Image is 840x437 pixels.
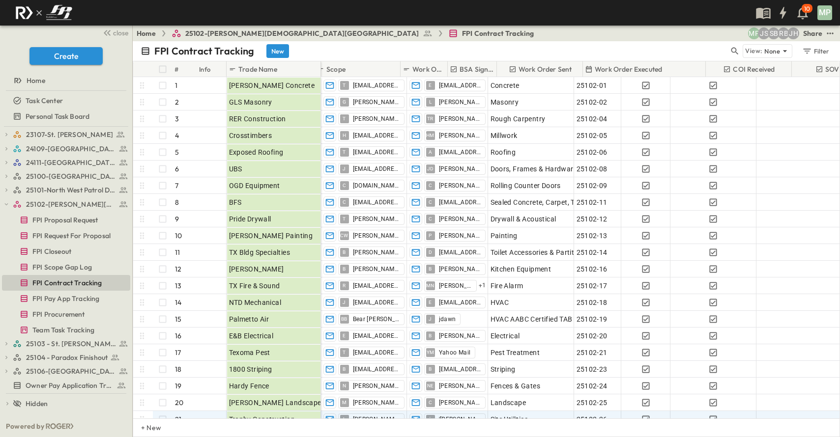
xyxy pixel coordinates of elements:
[13,128,128,141] a: 23107-St. [PERSON_NAME]
[577,398,608,408] span: 25102-25
[577,247,608,257] span: 25102-14
[229,398,321,408] span: [PERSON_NAME] Landscape
[462,28,534,38] span: FPI Contract Tracking
[353,215,400,223] span: [PERSON_NAME][EMAIL_ADDRESS][DOMAIN_NAME]
[229,114,286,124] span: RER Construction
[577,264,608,274] span: 25102-16
[519,64,572,74] p: Work Order Sent
[577,381,608,391] span: 25102-24
[439,382,481,390] span: [PERSON_NAME]
[764,46,780,56] p: None
[577,81,608,90] span: 25102-01
[2,109,128,123] a: Personal Task Board
[353,415,400,423] span: [PERSON_NAME][EMAIL_ADDRESS][DOMAIN_NAME]
[439,115,481,123] span: [PERSON_NAME]
[353,182,400,190] span: [DOMAIN_NAME][EMAIL_ADDRESS][DOMAIN_NAME]
[353,349,400,356] span: [EMAIL_ADDRESS][DOMAIN_NAME]
[26,199,116,209] span: 25102-Christ The Redeemer Anglican Church
[429,235,432,236] span: P
[266,44,289,58] button: New
[175,97,179,107] p: 2
[439,365,481,373] span: [EMAIL_ADDRESS][DOMAIN_NAME]
[229,97,272,107] span: GLS Masonry
[426,135,434,136] span: HM
[439,165,481,173] span: [PERSON_NAME]
[175,214,179,224] p: 9
[238,64,277,74] p: Trade Name
[427,168,434,169] span: JD
[229,147,284,157] span: Exposed Roofing
[353,198,400,206] span: [EMAIL_ADDRESS][DOMAIN_NAME]
[491,381,541,391] span: Fences & Gates
[13,364,128,378] a: 25106-St. Andrews Parking Lot
[577,131,608,140] span: 25102-05
[2,196,130,212] div: 25102-Christ The Redeemer Anglican Churchtest
[32,309,85,319] span: FPI Procurement
[2,323,128,337] a: Team Task Tracking
[2,141,130,157] div: 24109-St. Teresa of Calcutta Parish Halltest
[439,132,481,139] span: [PERSON_NAME]
[778,27,789,39] div: Regina Barnett (rbarnett@fpibuilders.com)
[13,156,128,169] a: 24111-[GEOGRAPHIC_DATA]
[26,339,116,349] span: 25103 - St. [PERSON_NAME] Phase 2
[29,47,103,65] button: Create
[427,352,434,353] span: YM
[13,142,128,156] a: 24109-St. Teresa of Calcutta Parish Hall
[229,264,284,274] span: [PERSON_NAME]
[13,351,128,364] a: 25104 - Paradox Finishout
[353,265,400,273] span: [PERSON_NAME][EMAIL_ADDRESS][DOMAIN_NAME]
[439,215,481,223] span: [PERSON_NAME]
[229,314,269,324] span: Palmetto Air
[595,64,662,74] p: Work Order Executed
[175,247,180,257] p: 11
[577,314,608,324] span: 25102-19
[12,2,76,23] img: c8d7d1ed905e502e8f77bf7063faec64e13b34fdb1f2bdd94b0e311fc34f8000.png
[26,366,116,376] span: 25106-St. Andrews Parking Lot
[26,353,108,362] span: 25104 - Paradox Finishout
[343,185,346,186] span: C
[748,27,760,39] div: Monica Pruteanu (mpruteanu@fpibuilders.com)
[175,197,179,207] p: 8
[353,232,400,240] span: [PERSON_NAME]
[32,246,71,256] span: FPI Closeout
[26,399,48,409] span: Hidden
[491,264,551,274] span: Kitchen Equipment
[32,325,94,335] span: Team Task Tracking
[343,135,346,136] span: H
[577,197,608,207] span: 25102-11
[577,181,608,191] span: 25102-09
[229,247,290,257] span: TX Bldg Specialties
[427,118,434,119] span: TR
[229,348,270,357] span: Texoma Pest
[768,27,780,39] div: Sterling Barnett (sterling@fpibuilders.com)
[2,336,130,352] div: 25103 - St. [PERSON_NAME] Phase 2test
[353,148,400,156] span: [EMAIL_ADDRESS][DOMAIN_NAME]
[491,81,520,90] span: Concrete
[2,182,130,198] div: 25101-North West Patrol Divisiontest
[491,348,540,357] span: Pest Treatment
[342,402,347,403] span: M
[2,244,130,259] div: FPI Closeouttest
[229,331,274,341] span: E&B Electrical
[353,382,400,390] span: [PERSON_NAME][EMAIL_ADDRESS][DOMAIN_NAME]
[229,164,242,174] span: UBS
[577,364,608,374] span: 25102-23
[26,130,113,139] span: 23107-St. [PERSON_NAME]
[175,381,181,391] p: 19
[229,231,313,241] span: [PERSON_NAME] Painting
[817,5,832,20] div: MP
[229,381,269,391] span: Hardy Fence
[491,114,546,124] span: Rough Carpentry
[439,299,481,306] span: [EMAIL_ADDRESS][DOMAIN_NAME]
[439,248,481,256] span: [EMAIL_ADDRESS][PERSON_NAME][DOMAIN_NAME]
[353,115,400,123] span: [PERSON_NAME][EMAIL_ADDRESS][DOMAIN_NAME]
[32,215,98,225] span: FPI Proposal Request
[491,314,573,324] span: HVAC AABC Certified TAB
[577,164,608,174] span: 25102-08
[577,414,608,424] span: 25102-26
[32,262,92,272] span: FPI Scope Gap Log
